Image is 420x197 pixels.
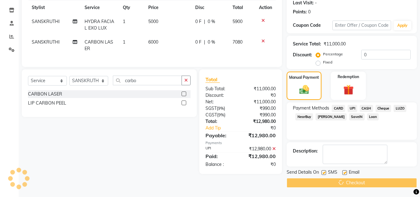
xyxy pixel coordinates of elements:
[145,1,191,15] th: Price
[367,113,379,120] span: Loan
[289,75,319,80] label: Manual Payment
[195,18,201,25] span: 0 F
[123,39,125,45] span: 1
[316,113,347,120] span: [PERSON_NAME]
[293,105,329,111] span: Payment Methods
[32,19,60,24] span: SANSKRUTHI
[205,140,276,146] div: Payments
[204,39,205,45] span: |
[218,112,224,117] span: 9%
[241,105,280,112] div: ₹990.00
[328,169,337,177] span: SMS
[376,105,391,112] span: Cheque
[208,39,215,45] span: 0 %
[229,1,255,15] th: Total
[201,146,241,152] div: UPI
[201,125,247,131] a: Add Tip
[241,132,280,139] div: ₹12,980.00
[349,169,359,177] span: Email
[119,1,145,15] th: Qty
[28,91,62,97] div: CARBON LASER
[349,113,365,120] span: SaveIN
[201,152,241,160] div: Paid:
[360,105,373,112] span: CASH
[296,84,312,95] img: _cash.svg
[293,52,312,58] div: Discount:
[205,76,220,83] span: Total
[323,59,332,65] label: Fixed
[233,19,242,24] span: 5900
[293,148,318,154] div: Description:
[394,21,411,30] button: Apply
[233,39,242,45] span: 7080
[201,92,241,99] div: Discount:
[241,161,280,168] div: ₹0
[287,169,319,177] span: Send Details On
[204,18,205,25] span: |
[241,152,280,160] div: ₹12,980.00
[201,161,241,168] div: Balance :
[241,86,280,92] div: ₹11,000.00
[293,41,321,47] div: Service Total:
[332,105,345,112] span: CARD
[332,21,391,30] input: Enter Offer / Coupon Code
[241,118,280,125] div: ₹12,980.00
[323,51,343,57] label: Percentage
[85,19,114,31] span: HYDRA FACIAL EXO LUX
[81,1,119,15] th: Service
[148,39,158,45] span: 6000
[208,18,215,25] span: 0 %
[255,1,276,15] th: Action
[195,39,201,45] span: 0 F
[123,19,125,24] span: 1
[348,105,357,112] span: UPI
[340,83,357,96] img: _gift.svg
[241,92,280,99] div: ₹0
[201,132,241,139] div: Payable:
[241,99,280,105] div: ₹11,000.00
[192,1,229,15] th: Disc
[241,112,280,118] div: ₹990.00
[218,106,224,111] span: 9%
[201,99,241,105] div: Net:
[201,118,241,125] div: Total:
[113,76,182,85] input: Search or Scan
[295,113,313,120] span: NearBuy
[28,100,66,106] div: LIP CARBON PEEL
[394,105,406,112] span: LUZO
[205,112,217,118] span: CGST
[32,39,60,45] span: SANSKRUTHI
[308,9,311,15] div: 0
[293,9,307,15] div: Points:
[247,125,281,131] div: ₹0
[85,39,113,51] span: CARBON LASER
[28,1,81,15] th: Stylist
[148,19,158,24] span: 5000
[324,41,346,47] div: ₹11,000.00
[241,146,280,152] div: ₹12,980.00
[201,112,241,118] div: ( )
[338,74,359,80] label: Redemption
[201,86,241,92] div: Sub Total:
[293,22,332,29] div: Coupon Code
[201,105,241,112] div: ( )
[205,106,217,111] span: SGST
